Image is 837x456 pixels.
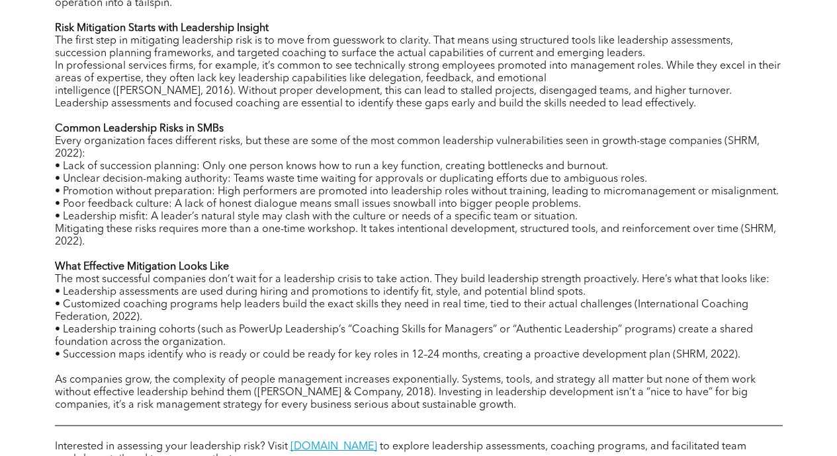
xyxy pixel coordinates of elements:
[55,23,269,34] strong: Risk Mitigation Starts with Leadership Insight
[55,211,578,222] span: • Leadership misfit: A leader’s natural style may clash with the culture or needs of a specific t...
[55,262,229,272] strong: What Effective Mitigation Looks Like
[55,124,224,134] strong: Common Leadership Risks in SMBs
[55,324,753,348] span: • Leadership training cohorts (such as PowerUp Leadership’s “Coaching Skills for Managers” or “Au...
[55,287,586,297] span: • Leadership assessments are used during hiring and promotions to identify fit, style, and potent...
[55,161,608,172] span: • Lack of succession planning: Only one person knows how to run a key function, creating bottlene...
[55,299,748,323] span: • Customized coaching programs help leaders build the exact skills they need in real time, tied t...
[290,441,377,452] a: [DOMAIN_NAME]
[55,199,581,209] span: • Poor feedback culture: A lack of honest dialogue means small issues snowball into bigger people...
[55,136,760,159] span: Every organization faces different risks, but these are some of the most common leadership vulner...
[55,86,732,109] span: intelligence ([PERSON_NAME], 2016). Without proper development, this can lead to stalled projects...
[55,274,770,285] span: The most successful companies don’t wait for a leadership crisis to take action. They build leade...
[55,441,288,452] span: Interested in assessing your leadership risk? Visit
[55,350,740,360] span: • Succession maps identify who is ready or could be ready for key roles in 12–24 months, creating...
[55,36,733,59] span: The first step in mitigating leadership risk is to move from guesswork to clarity. That means usi...
[55,174,647,184] span: • Unclear decision-making authority: Teams waste time waiting for approvals or duplicating effort...
[55,224,776,247] span: Mitigating these risks requires more than a one-time workshop. It takes intentional development, ...
[55,186,779,197] span: • Promotion without preparation: High performers are promoted into leadership roles without train...
[55,61,781,84] span: In professional services firms, for example, it’s common to see technically strong employees prom...
[55,375,756,410] span: As companies grow, the complexity of people management increases exponentially. Systems, tools, a...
